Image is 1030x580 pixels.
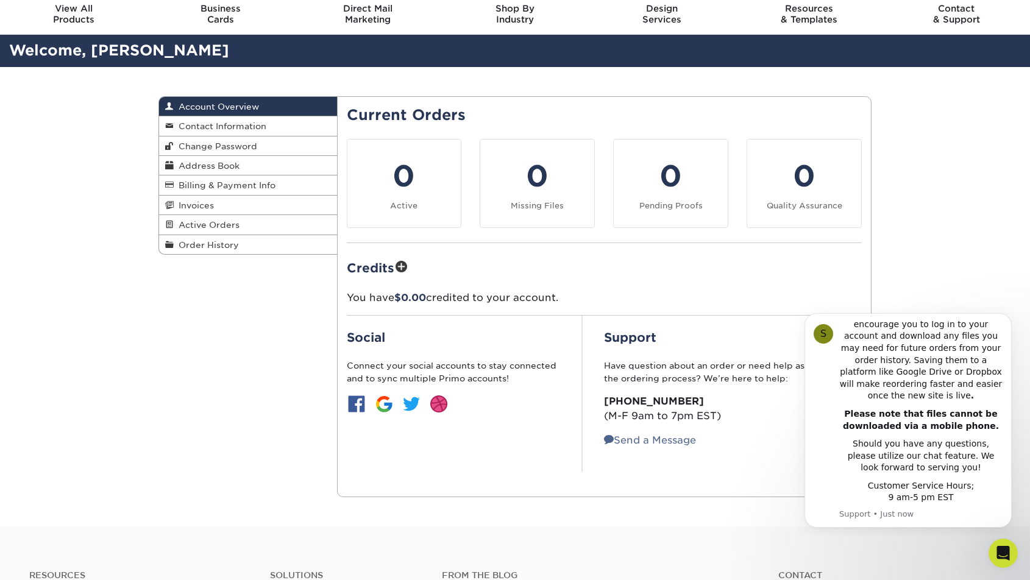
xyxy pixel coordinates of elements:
strong: [PHONE_NUMBER] [604,395,704,407]
div: Marketing [294,3,441,25]
div: 0 [355,154,454,198]
a: Contact Information [159,116,337,136]
a: 0 Quality Assurance [747,139,862,228]
div: & Templates [736,3,883,25]
div: Industry [441,3,588,25]
span: Change Password [174,141,257,151]
span: Shop By [441,3,588,14]
a: 0 Pending Proofs [613,139,728,228]
span: Invoices [174,200,214,210]
h2: Support [604,330,862,345]
a: Active Orders [159,215,337,235]
a: Address Book [159,156,337,175]
h2: Credits [347,258,862,277]
img: btn-dribbble.jpg [429,394,449,414]
small: Pending Proofs [639,201,703,210]
span: Resources [736,3,883,14]
small: Active [390,201,417,210]
span: Account Overview [174,102,259,111]
a: Order History [159,235,337,254]
small: Quality Assurance [767,201,842,210]
span: Order History [174,240,239,250]
a: Billing & Payment Info [159,175,337,195]
a: Send a Message [604,434,696,446]
div: 0 [488,154,587,198]
a: Invoices [159,196,337,215]
iframe: Intercom live chat [989,539,1018,568]
p: (M-F 9am to 7pm EST) [604,394,862,423]
div: Cards [147,3,294,25]
div: 0 [621,154,720,198]
div: & Support [883,3,1030,25]
span: Business [147,3,294,14]
small: Missing Files [511,201,564,210]
p: You have credited to your account. [347,291,862,305]
span: Active Orders [174,220,240,230]
div: 0 [755,154,854,198]
img: btn-twitter.jpg [402,394,421,414]
div: Services [589,3,736,25]
p: Connect your social accounts to stay connected and to sync multiple Primo accounts! [347,359,560,384]
a: Account Overview [159,97,337,116]
iframe: Intercom notifications message [786,302,1030,535]
a: Change Password [159,136,337,156]
span: Design [589,3,736,14]
h2: Social [347,330,560,345]
span: Contact Information [174,121,266,131]
a: 0 Missing Files [480,139,595,228]
span: Billing & Payment Info [174,180,275,190]
h2: Current Orders [347,107,862,124]
span: Direct Mail [294,3,441,14]
span: Contact [883,3,1030,14]
span: $0.00 [394,292,426,303]
img: btn-facebook.jpg [347,394,366,414]
a: 0 Active [347,139,462,228]
span: Address Book [174,161,240,171]
img: btn-google.jpg [374,394,394,414]
p: Have question about an order or need help assistance with the ordering process? We’re here to help: [604,359,862,384]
